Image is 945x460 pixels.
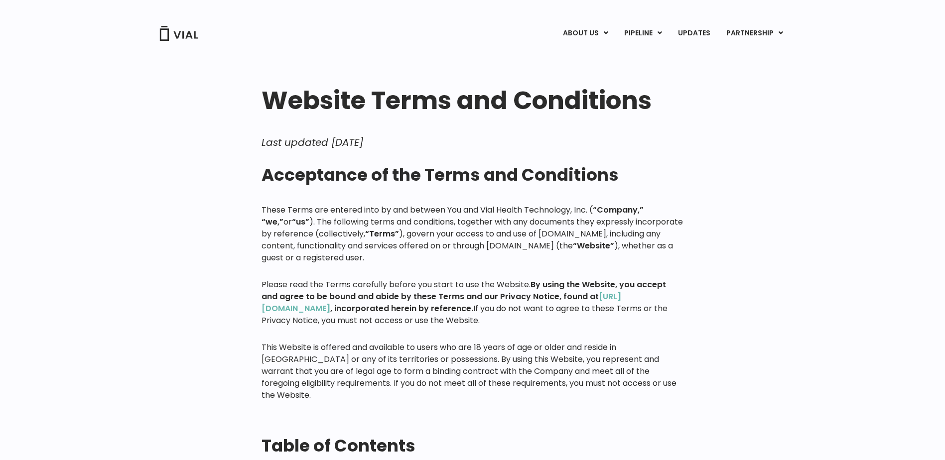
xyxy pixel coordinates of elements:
[365,228,399,239] strong: “Terms”
[262,279,683,327] div: Please read the Terms carefully before you start to use the Website. If you do not want to agree ...
[616,25,670,42] a: PIPELINEMenu Toggle
[718,25,791,42] a: PARTNERSHIPMenu Toggle
[670,25,718,42] a: UPDATES
[262,204,683,264] p: These Terms are entered into by and between You and Vial Health Technology, Inc. ( or ). The foll...
[573,240,614,251] strong: “Website”
[262,436,683,455] h2: Table of Contents
[262,87,683,115] h1: Website Terms and Conditions
[159,26,199,41] img: Vial Logo
[292,216,309,228] strong: “us”
[262,204,644,228] strong: “Company,” “we,”
[555,25,616,42] a: ABOUT USMenu Toggle
[262,342,683,401] p: This Website is offered and available to users who are 18 years of age or older and reside in [GE...
[262,165,683,184] h2: Acceptance of the Terms and Conditions
[262,291,621,314] a: [URL][DOMAIN_NAME]
[262,134,683,150] p: Last updated [DATE]
[262,279,666,314] strong: By using the Website, you accept and agree to be bound and abide by these Terms and our Privacy N...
